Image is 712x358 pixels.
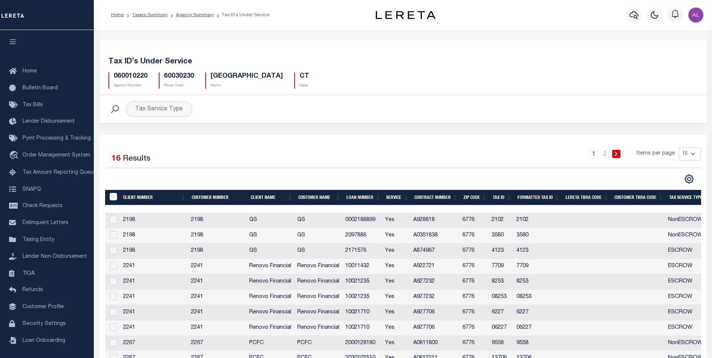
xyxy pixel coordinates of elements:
td: 6227 [513,305,561,320]
td: Renovo Financial [294,259,342,274]
td: 6776 [459,290,489,305]
td: 3580 [489,228,513,244]
th: Client Name: activate to sort column ascending [248,190,295,205]
h5: CT [300,72,309,81]
th: Customer Name: activate to sort column ascending [295,190,343,205]
th: LERETA TBRA Code: activate to sort column ascending [563,190,611,205]
td: 06227 [513,320,561,336]
td: Yes [382,213,410,228]
a: 1 [590,150,598,158]
td: 08253 [489,290,513,305]
td: 3580 [513,228,561,244]
td: GS [294,244,342,259]
td: Yes [382,259,410,274]
td: A927232 [410,274,459,290]
span: Items per page [637,150,675,158]
td: A0351838 [410,228,459,244]
td: Yes [382,290,410,305]
td: 2241 [120,259,188,274]
td: 2097886 [342,228,382,244]
td: Renovo Financial [246,290,294,305]
td: GS [294,213,342,228]
h5: Tax ID’s Under Service [108,57,698,66]
span: Security Settings [23,321,66,326]
td: GS [246,244,294,259]
td: 6776 [459,305,489,320]
td: ESCROW [665,290,711,305]
td: 2000128180 [342,336,382,351]
td: A928818 [410,213,459,228]
td: 10021235 [342,274,382,290]
td: 2241 [188,305,246,320]
th: Customer TBRA Code: activate to sort column ascending [611,190,666,205]
td: GS [246,228,294,244]
td: 7709 [489,259,513,274]
td: Yes [382,274,410,290]
span: Home [23,69,37,74]
span: Tax Bills [23,102,43,108]
i: travel_explore [9,151,21,161]
td: 2198 [120,244,188,259]
td: 6776 [459,320,489,336]
td: PCFC [246,336,294,351]
td: A922721 [410,259,459,274]
td: 4123 [489,244,513,259]
span: Lender Disbursement [23,119,75,124]
span: 16 [111,155,120,163]
td: 06227 [489,320,513,336]
td: 2198 [188,213,246,228]
a: 2 [601,150,609,158]
td: 2102 [489,213,513,228]
td: Renovo Financial [246,259,294,274]
td: PCFC [294,336,342,351]
td: 6227 [489,305,513,320]
span: Tax Amount Reporting Queue [23,170,96,175]
td: 2267 [120,336,188,351]
td: NonESCROW [665,213,711,228]
td: 8253 [513,274,561,290]
td: Renovo Financial [246,320,294,336]
td: 2267 [188,336,246,351]
td: 2102 [513,213,561,228]
th: Client Number: activate to sort column ascending [120,190,189,205]
td: 08253 [513,290,561,305]
td: 10021235 [342,290,382,305]
span: Refunds [23,287,43,293]
span: Check Requests [23,203,63,209]
td: 6776 [459,244,489,259]
td: 2241 [120,290,188,305]
span: Order Management System [23,153,90,158]
td: 6776 [459,274,489,290]
td: Renovo Financial [294,305,342,320]
h5: 60030230 [164,72,194,81]
td: A927706 [410,320,459,336]
td: A927232 [410,290,459,305]
td: 2241 [188,290,246,305]
th: &nbsp; [105,190,120,205]
td: 6776 [459,259,489,274]
td: 2241 [188,274,246,290]
td: 2198 [188,244,246,259]
th: Loan Number: activate to sort column ascending [343,190,383,205]
th: Tax ID: activate to sort column ascending [490,190,515,205]
td: 0002188899 [342,213,382,228]
li: Tax ID’s Under Service [214,12,269,18]
td: Yes [382,228,410,244]
td: 9558 [513,336,561,351]
td: 6776 [459,228,489,244]
a: Agency Summary [176,13,214,17]
span: Lender Non-Disbursement [23,254,87,259]
span: Delinquent Letters [23,220,68,226]
td: NonESCROW [665,228,711,244]
span: SNAPQ [23,187,41,192]
td: 10021710 [342,320,382,336]
p: Name [211,83,283,89]
div: Tax Service Type [126,101,192,117]
td: 6776 [459,336,489,351]
td: 2241 [120,305,188,320]
td: ESCROW [665,244,711,259]
span: Pymt Processing & Tracking [23,136,91,141]
td: A874967 [410,244,459,259]
h5: [GEOGRAPHIC_DATA] [211,72,283,81]
td: Renovo Financial [294,290,342,305]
